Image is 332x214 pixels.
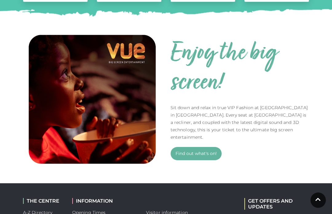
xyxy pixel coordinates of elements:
h2: THE CENTRE [23,198,63,204]
img: Vue.png [23,30,161,168]
p: Sit down and relax in true VIP Fashion at [GEOGRAPHIC_DATA] in [GEOGRAPHIC_DATA]. Every seat at [... [171,104,309,141]
h2: GET OFFERS AND UPDATES [244,198,309,210]
h2: Enjoy the big screen! [171,39,309,98]
a: Find out what's on! [171,147,222,160]
h2: INFORMATION [72,198,137,204]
